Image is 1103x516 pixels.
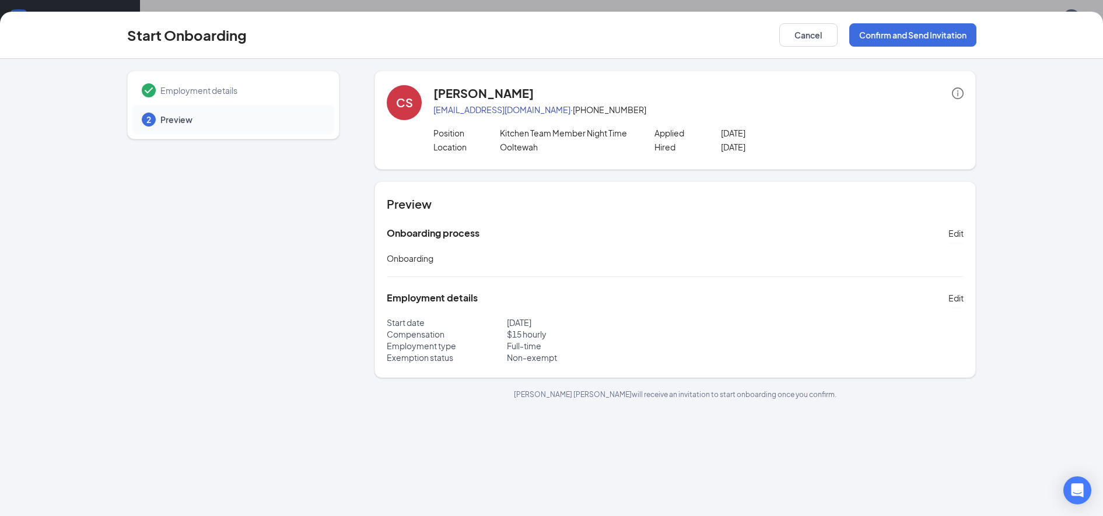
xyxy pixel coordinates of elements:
[433,104,570,115] a: [EMAIL_ADDRESS][DOMAIN_NAME]
[433,127,500,139] p: Position
[1063,476,1091,504] div: Open Intercom Messenger
[374,389,976,399] p: [PERSON_NAME] [PERSON_NAME] will receive an invitation to start onboarding once you confirm.
[952,87,964,99] span: info-circle
[779,23,838,47] button: Cancel
[721,127,853,139] p: [DATE]
[433,85,534,101] h4: [PERSON_NAME]
[160,85,323,96] span: Employment details
[507,328,675,340] p: $ 15 hourly
[500,141,632,153] p: Ooltewah
[127,25,247,45] h3: Start Onboarding
[387,253,433,264] span: Onboarding
[721,141,853,153] p: [DATE]
[160,114,323,125] span: Preview
[146,114,151,125] span: 2
[948,224,964,243] button: Edit
[849,23,976,47] button: Confirm and Send Invitation
[507,340,675,352] p: Full-time
[387,328,507,340] p: Compensation
[948,227,964,239] span: Edit
[387,292,478,304] h5: Employment details
[387,340,507,352] p: Employment type
[387,352,507,363] p: Exemption status
[507,317,675,328] p: [DATE]
[433,104,964,115] p: · [PHONE_NUMBER]
[433,141,500,153] p: Location
[654,127,721,139] p: Applied
[948,289,964,307] button: Edit
[654,141,721,153] p: Hired
[500,127,632,139] p: Kitchen Team Member Night Time
[387,317,507,328] p: Start date
[142,83,156,97] svg: Checkmark
[507,352,675,363] p: Non-exempt
[396,94,413,111] div: CS
[948,292,964,304] span: Edit
[387,227,479,240] h5: Onboarding process
[387,196,964,212] h4: Preview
